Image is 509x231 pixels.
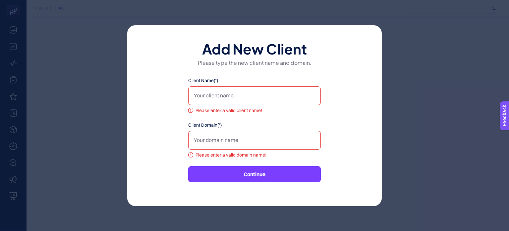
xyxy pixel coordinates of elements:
[196,152,266,158] span: Please enter a valid domain name!
[188,122,321,128] label: Client Domain(*)
[4,2,25,7] span: Feedback
[188,77,321,84] label: Client Name(*)
[148,58,361,66] p: Please type the new client name and domain.
[196,107,262,114] span: Please enter a valid client name!
[188,166,321,182] button: Continue
[188,86,321,105] input: Your client name
[148,41,361,55] h1: Add New Client
[188,131,321,150] input: Your domain name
